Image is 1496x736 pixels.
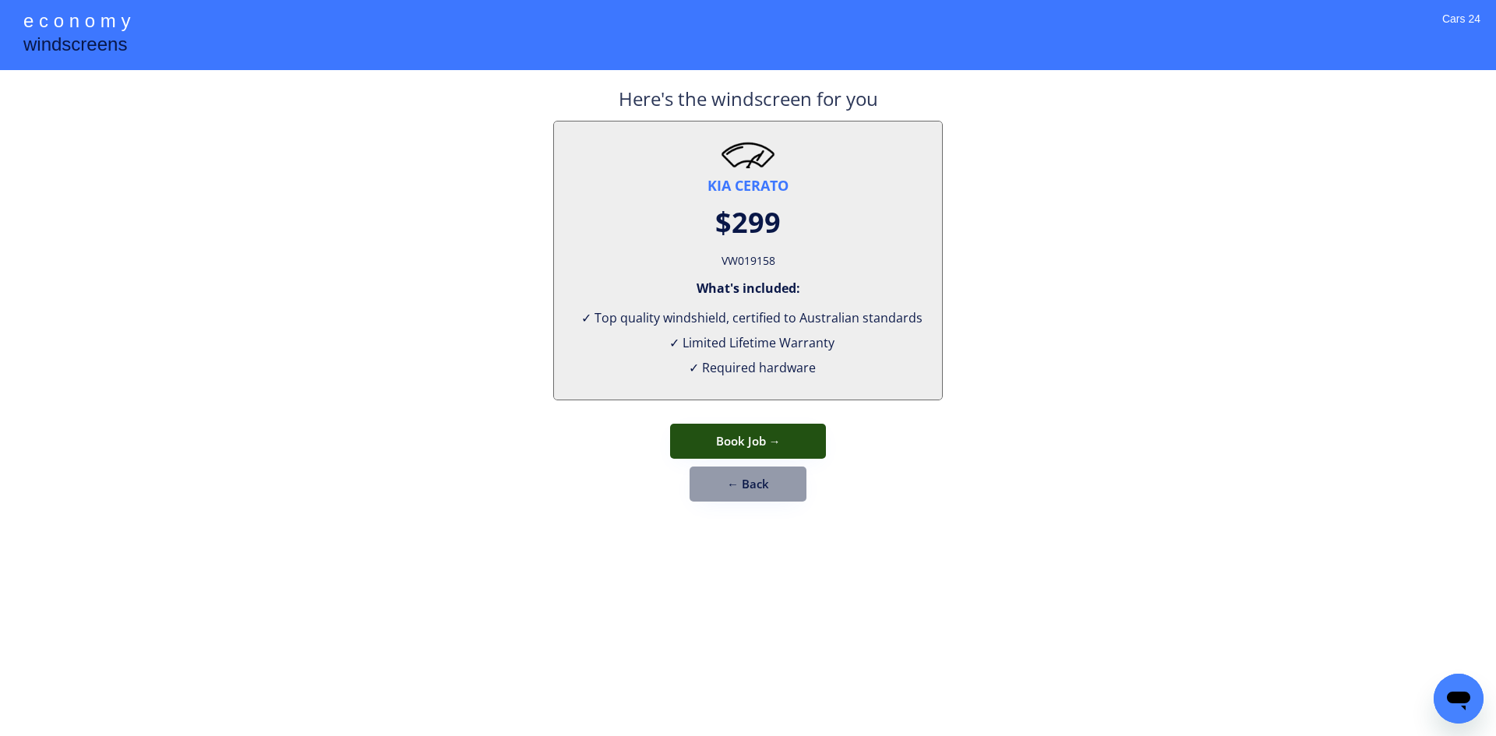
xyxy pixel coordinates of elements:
div: $299 [715,203,781,242]
div: VW019158 [722,250,775,272]
div: Here's the windscreen for you [619,86,878,121]
div: KIA CERATO [707,176,789,195]
div: ✓ Top quality windshield, certified to Australian standards ✓ Limited Lifetime Warranty ✓ Require... [573,305,923,380]
div: What's included: [697,280,800,297]
button: ← Back [690,467,806,502]
iframe: Button to launch messaging window [1434,674,1484,724]
div: Cars 24 [1442,12,1480,47]
img: windscreen2.png [721,141,775,168]
button: Book Job → [670,424,826,459]
div: windscreens [23,31,127,62]
div: e c o n o m y [23,8,130,37]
